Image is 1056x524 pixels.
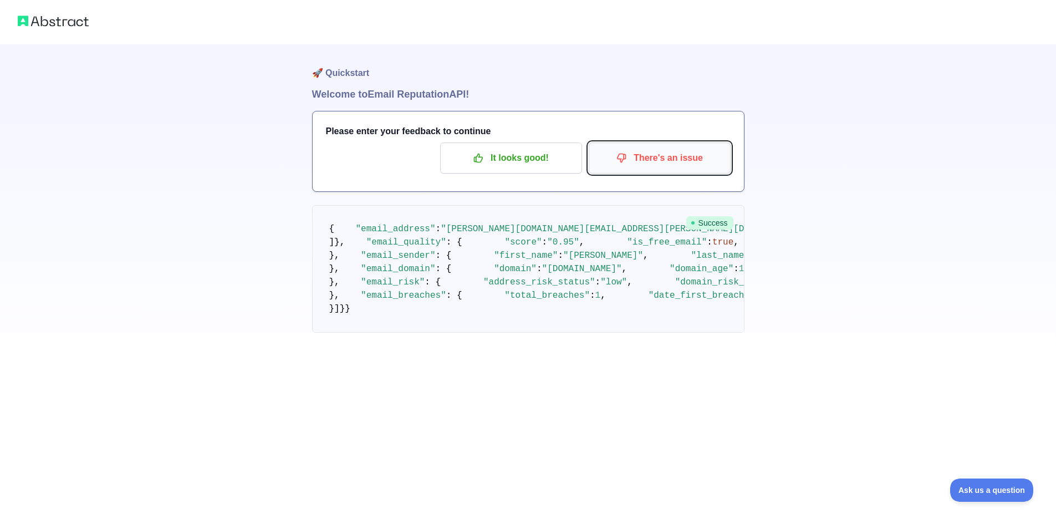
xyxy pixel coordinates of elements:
span: , [643,251,649,261]
span: , [627,277,632,287]
span: , [733,237,739,247]
span: "0.95" [547,237,579,247]
span: "first_name" [494,251,558,261]
span: : [707,237,712,247]
span: "last_name" [691,251,749,261]
span: "domain_age" [670,264,733,274]
button: It looks good! [440,143,582,174]
span: : [436,224,441,234]
span: "is_free_email" [627,237,707,247]
span: "email_address" [356,224,436,234]
span: "address_risk_status" [483,277,595,287]
span: 1 [595,291,601,301]
span: "email_quality" [366,237,446,247]
button: There's an issue [589,143,731,174]
span: "email_breaches" [361,291,446,301]
span: , [579,237,585,247]
span: "date_first_breached" [649,291,761,301]
span: Success [686,216,733,230]
span: "[PERSON_NAME]" [563,251,643,261]
span: "[DOMAIN_NAME]" [542,264,622,274]
span: , [600,291,606,301]
h1: 🚀 Quickstart [312,44,744,87]
span: : { [436,264,452,274]
span: "email_risk" [361,277,425,287]
span: "score" [504,237,542,247]
span: "domain" [494,264,537,274]
span: : [537,264,542,274]
span: : [542,237,548,247]
span: "email_sender" [361,251,435,261]
span: : { [446,237,462,247]
iframe: Toggle Customer Support [950,479,1034,502]
span: : [558,251,563,261]
span: "domain_risk_status" [675,277,782,287]
p: It looks good! [448,149,574,167]
span: "total_breaches" [504,291,590,301]
p: There's an issue [597,149,722,167]
span: true [712,237,733,247]
span: : { [436,251,452,261]
h3: Please enter your feedback to continue [326,125,731,138]
span: : [590,291,595,301]
h1: Welcome to Email Reputation API! [312,87,744,102]
span: "email_domain" [361,264,435,274]
span: "low" [600,277,627,287]
span: : [595,277,601,287]
span: , [622,264,628,274]
span: : { [446,291,462,301]
span: : [733,264,739,274]
span: : { [425,277,441,287]
span: 11013 [739,264,766,274]
span: { [329,224,335,234]
img: Abstract logo [18,13,89,29]
span: "[PERSON_NAME][DOMAIN_NAME][EMAIL_ADDRESS][PERSON_NAME][DOMAIN_NAME]" [441,224,808,234]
